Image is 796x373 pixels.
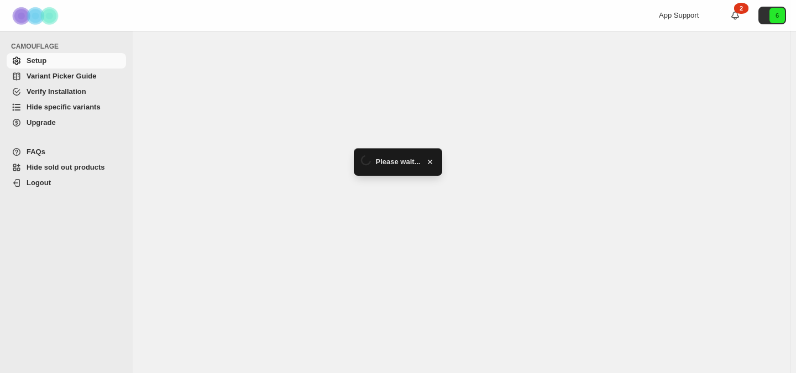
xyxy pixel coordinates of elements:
a: FAQs [7,144,126,160]
span: Hide sold out products [27,163,105,171]
span: FAQs [27,148,45,156]
a: Upgrade [7,115,126,130]
a: Variant Picker Guide [7,69,126,84]
a: 2 [730,10,741,21]
button: Avatar with initials 6 [758,7,786,24]
span: Upgrade [27,118,56,127]
text: 6 [776,12,779,19]
span: CAMOUFLAGE [11,42,127,51]
span: Avatar with initials 6 [769,8,785,23]
a: Hide specific variants [7,99,126,115]
a: Hide sold out products [7,160,126,175]
img: Camouflage [9,1,64,31]
span: Hide specific variants [27,103,101,111]
div: 2 [734,3,748,14]
a: Setup [7,53,126,69]
span: Please wait... [376,156,421,167]
span: Setup [27,56,46,65]
span: App Support [659,11,699,19]
span: Verify Installation [27,87,86,96]
span: Logout [27,178,51,187]
span: Variant Picker Guide [27,72,96,80]
a: Logout [7,175,126,191]
a: Verify Installation [7,84,126,99]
